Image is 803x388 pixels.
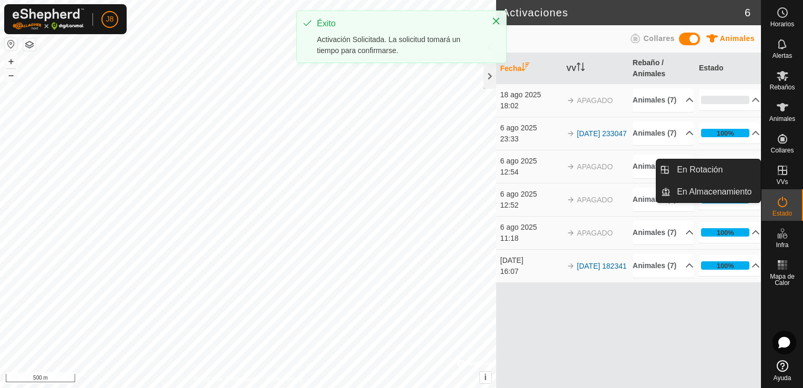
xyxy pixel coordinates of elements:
img: arrow [567,162,575,171]
div: 18 ago 2025 [500,89,561,100]
a: En Almacenamiento [671,181,760,202]
p-accordion-header: Animales (7) [633,188,694,211]
img: arrow [567,96,575,105]
span: APAGADO [577,162,613,171]
p-sorticon: Activar para ordenar [521,64,530,73]
span: APAGADO [577,196,613,204]
a: Contáctenos [267,374,302,384]
span: Animales [769,116,795,122]
span: Mapa de Calor [764,273,800,286]
button: Restablecer Mapa [5,38,17,50]
p-accordion-header: 100% [699,156,760,177]
p-accordion-header: 0% [699,89,760,110]
p-accordion-header: 100% [699,222,760,243]
span: Infra [776,242,788,248]
div: Activación Solicitada. La solicitud tomará un tiempo para confirmarse. [317,34,481,56]
div: 100% [717,261,734,271]
span: Collares [643,34,674,43]
span: i [485,373,487,382]
div: 12:54 [500,167,561,178]
span: En Almacenamiento [677,186,751,198]
p-accordion-header: Animales (7) [633,254,694,278]
p-accordion-header: Animales (1) [633,155,694,178]
div: [DATE] [500,255,561,266]
span: Animales [720,34,755,43]
a: [DATE] 182341 [577,262,627,270]
span: Horarios [770,21,794,27]
span: En Rotación [677,164,723,176]
p-sorticon: Activar para ordenar [576,64,585,73]
div: 100% [701,228,750,237]
div: 11:18 [500,233,561,244]
img: arrow [567,229,575,237]
li: En Rotación [656,159,760,180]
img: arrow [567,196,575,204]
span: APAGADO [577,96,613,105]
button: – [5,69,17,81]
img: arrow [567,129,575,138]
p-accordion-header: 100% [699,255,760,276]
span: Collares [770,147,794,154]
span: APAGADO [577,229,613,237]
span: Estado [773,210,792,217]
span: VVs [776,179,788,185]
a: Ayuda [761,356,803,385]
div: 6 ago 2025 [500,189,561,200]
h2: Activaciones [502,6,745,19]
span: Alertas [773,53,792,59]
button: Close [489,14,503,28]
div: 100% [701,261,750,270]
span: 6 [745,5,750,21]
div: 6 ago 2025 [500,222,561,233]
div: 100% [701,129,750,137]
th: Estado [695,53,761,84]
a: En Rotación [671,159,760,180]
img: Logo Gallagher [13,8,84,30]
img: arrow [567,262,575,270]
button: i [480,372,491,383]
span: Ayuda [774,375,791,381]
p-accordion-header: Animales (7) [633,221,694,244]
div: 100% [717,228,734,238]
div: 6 ago 2025 [500,122,561,134]
button: Capas del Mapa [23,38,36,51]
div: 100% [717,128,734,138]
p-accordion-header: 100% [699,122,760,144]
p-accordion-header: Animales (7) [633,121,694,145]
a: Política de Privacidad [193,374,254,384]
div: 23:33 [500,134,561,145]
li: En Almacenamiento [656,181,760,202]
th: VV [562,53,629,84]
span: Rebaños [769,84,795,90]
button: + [5,55,17,68]
span: J8 [106,14,114,25]
p-accordion-header: Animales (7) [633,88,694,112]
div: 0% [701,96,750,104]
div: 6 ago 2025 [500,156,561,167]
div: 16:07 [500,266,561,277]
div: 12:52 [500,200,561,211]
div: 18:02 [500,100,561,111]
a: [DATE] 233047 [577,129,627,138]
th: Rebaño / Animales [629,53,695,84]
div: Éxito [317,17,481,30]
th: Fecha [496,53,562,84]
